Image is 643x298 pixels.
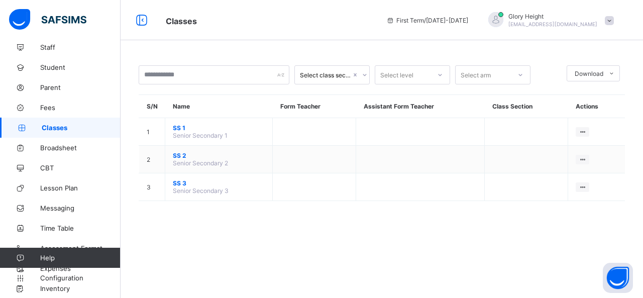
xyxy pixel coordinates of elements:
div: GloryHeight [478,12,619,29]
span: Parent [40,83,121,91]
span: Download [575,70,603,77]
th: Class Section [485,95,568,118]
span: SS 1 [173,124,265,132]
span: Glory Height [508,13,597,20]
td: 2 [139,146,165,173]
span: Senior Secondary 3 [173,187,229,194]
span: Time Table [40,224,121,232]
th: Form Teacher [273,95,356,118]
span: Help [40,254,120,262]
span: SS 2 [173,152,265,159]
img: safsims [9,9,86,30]
span: Fees [40,104,121,112]
th: Assistant Form Teacher [356,95,485,118]
span: SS 3 [173,179,265,187]
div: Select arm [461,65,491,84]
span: [EMAIL_ADDRESS][DOMAIN_NAME] [508,21,597,27]
div: Select class section [300,71,351,79]
span: Staff [40,43,121,51]
span: Assessment Format [40,244,121,252]
span: CBT [40,164,121,172]
td: 1 [139,118,165,146]
span: Configuration [40,274,120,282]
th: Name [165,95,273,118]
span: Lesson Plan [40,184,121,192]
span: Broadsheet [40,144,121,152]
span: Student [40,63,121,71]
button: Open asap [603,263,633,293]
td: 3 [139,173,165,201]
div: Select level [380,65,413,84]
span: Classes [42,124,121,132]
span: Senior Secondary 2 [173,159,228,167]
span: session/term information [386,17,468,24]
span: Inventory [40,284,121,292]
span: Classes [166,16,197,26]
span: Messaging [40,204,121,212]
th: Actions [568,95,625,118]
span: Senior Secondary 1 [173,132,228,139]
th: S/N [139,95,165,118]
